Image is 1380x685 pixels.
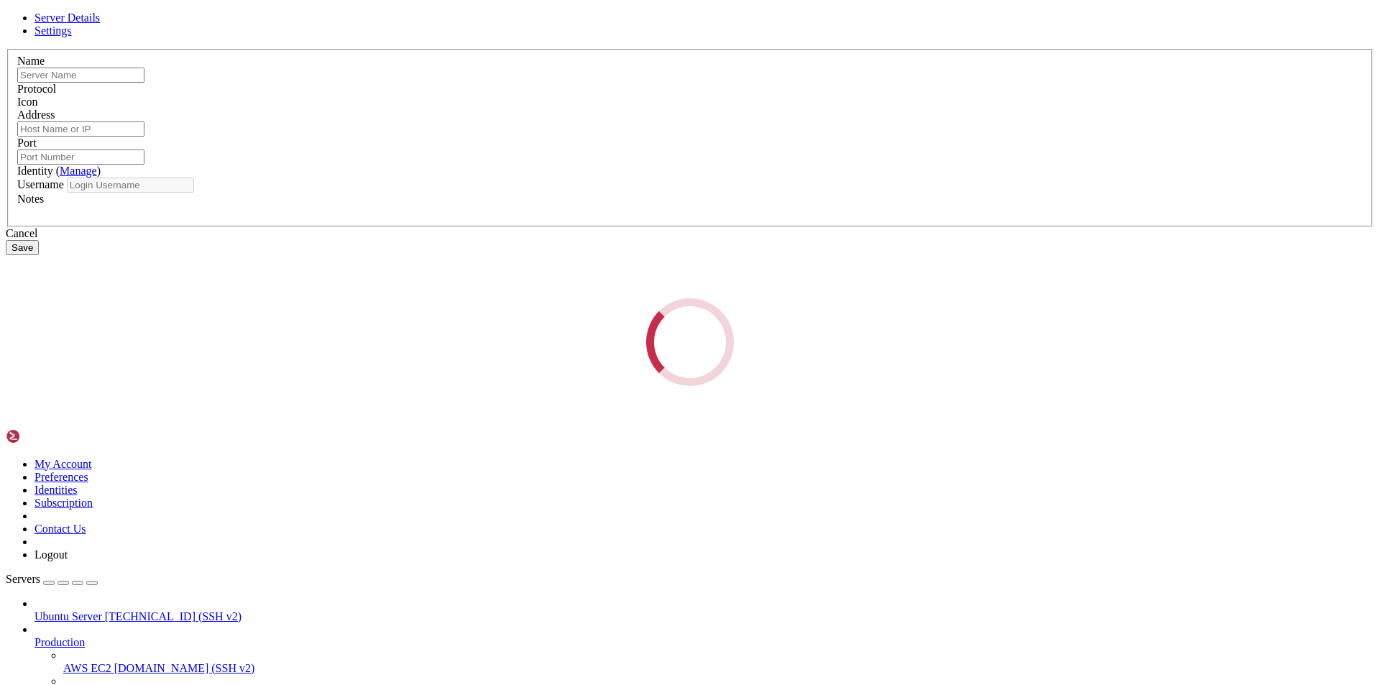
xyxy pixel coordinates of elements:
[34,497,93,509] a: Subscription
[56,165,101,177] span: ( )
[646,298,734,386] div: Loading...
[34,471,88,483] a: Preferences
[34,458,92,470] a: My Account
[67,178,194,193] input: Login Username
[17,121,144,137] input: Host Name or IP
[34,12,100,24] a: Server Details
[17,96,37,108] label: Icon
[6,227,1374,240] div: Cancel
[17,150,144,165] input: Port Number
[17,193,44,205] label: Notes
[34,523,86,535] a: Contact Us
[17,109,55,121] label: Address
[6,6,1193,18] x-row: Connection timed out
[34,597,1374,623] li: Ubuntu Server [TECHNICAL_ID] (SSH v2)
[17,137,37,149] label: Port
[60,165,97,177] a: Manage
[6,573,98,585] a: Servers
[34,610,102,622] span: Ubuntu Server
[34,610,1374,623] a: Ubuntu Server [TECHNICAL_ID] (SSH v2)
[105,610,241,622] span: [TECHNICAL_ID] (SSH v2)
[34,484,78,496] a: Identities
[17,178,64,190] label: Username
[6,240,39,255] button: Save
[34,24,72,37] a: Settings
[17,55,45,67] label: Name
[63,649,1374,675] li: AWS EC2 [DOMAIN_NAME] (SSH v2)
[34,636,1374,649] a: Production
[34,548,68,561] a: Logout
[63,662,1374,675] a: AWS EC2 [DOMAIN_NAME] (SSH v2)
[17,83,56,95] label: Protocol
[6,573,40,585] span: Servers
[63,662,111,674] span: AWS EC2
[6,429,88,443] img: Shellngn
[6,18,11,30] div: (0, 1)
[34,636,85,648] span: Production
[17,165,101,177] label: Identity
[17,68,144,83] input: Server Name
[114,662,255,674] span: [DOMAIN_NAME] (SSH v2)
